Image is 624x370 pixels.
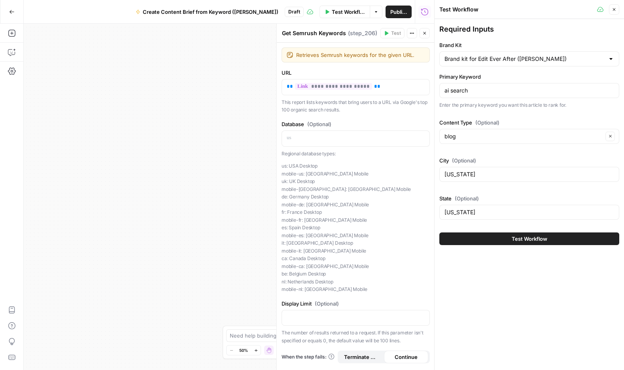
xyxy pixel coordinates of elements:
[439,119,619,126] label: Content Type
[344,353,379,361] span: Terminate Workflow
[439,24,619,35] div: Required Inputs
[390,8,407,16] span: Publish
[320,6,370,18] button: Test Workflow
[282,98,430,114] p: This report lists keywords that bring users to a URL via Google's top 100 organic search results.
[348,29,377,37] span: ( step_206 )
[439,101,619,109] p: Enter the primary keyword you want this article to rank for.
[296,51,425,59] textarea: Retrieves Semrush keywords for the given URL.
[282,120,430,128] label: Database
[391,30,401,37] span: Test
[131,6,283,18] button: Create Content Brief from Keyword ([PERSON_NAME])
[143,8,278,16] span: Create Content Brief from Keyword ([PERSON_NAME])
[307,120,331,128] span: (Optional)
[282,29,346,37] textarea: Get Semrush Keywords
[339,351,384,363] button: Terminate Workflow
[288,8,300,15] span: Draft
[452,157,476,164] span: (Optional)
[512,235,547,243] span: Test Workflow
[386,6,412,18] button: Publish
[380,28,405,38] button: Test
[439,157,619,164] label: City
[282,150,430,158] p: Regional database types:
[282,162,430,293] p: us: USA Desktop mobile-us: [GEOGRAPHIC_DATA] Mobile uk: UK Desktop mobile-[GEOGRAPHIC_DATA]: [GEO...
[282,69,430,77] label: URL
[282,329,430,344] p: The number of results returned to a request. If this parameter isn't specified or equals 0, the d...
[239,347,248,353] span: 50%
[315,300,339,308] span: (Optional)
[282,353,335,361] a: When the step fails:
[439,41,619,49] label: Brand Kit
[439,232,619,245] button: Test Workflow
[439,73,619,81] label: Primary Keyword
[395,353,418,361] span: Continue
[455,194,479,202] span: (Optional)
[475,119,499,126] span: (Optional)
[282,300,430,308] label: Display Limit
[332,8,365,16] span: Test Workflow
[444,132,603,140] input: blog
[444,55,605,63] input: Brand kit for Edit Ever After (Caitlin)
[439,194,619,202] label: State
